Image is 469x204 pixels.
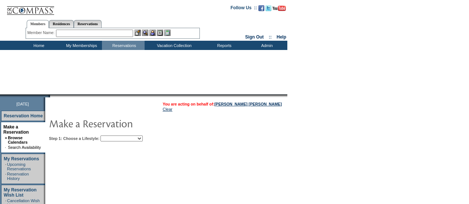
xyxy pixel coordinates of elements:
a: Reservation Home [4,113,43,118]
a: Upcoming Reservations [7,162,31,171]
td: Admin [245,41,287,50]
a: Follow us on Twitter [265,7,271,12]
td: Reservations [102,41,145,50]
a: Subscribe to our YouTube Channel [273,7,286,12]
img: promoShadowLeftCorner.gif [47,94,50,97]
img: blank.gif [50,94,51,97]
td: · [5,145,7,150]
td: Vacation Collection [145,41,202,50]
td: Reports [202,41,245,50]
td: · [5,162,6,171]
a: Become our fan on Facebook [258,7,264,12]
img: Become our fan on Facebook [258,5,264,11]
img: b_calculator.gif [164,30,171,36]
a: Sign Out [245,34,264,40]
span: You are acting on behalf of: [163,102,282,106]
a: Members [27,20,49,28]
td: Home [17,41,59,50]
a: My Reservation Wish List [4,187,37,198]
img: Subscribe to our YouTube Channel [273,6,286,11]
td: Follow Us :: [231,4,257,13]
img: Impersonate [149,30,156,36]
a: Help [277,34,286,40]
img: View [142,30,148,36]
a: Make a Reservation [3,124,29,135]
span: :: [269,34,272,40]
td: · [5,172,6,181]
a: Browse Calendars [8,136,27,144]
img: b_edit.gif [135,30,141,36]
a: [PERSON_NAME] [PERSON_NAME] [214,102,282,106]
a: Search Availability [8,145,41,150]
div: Member Name: [27,30,56,36]
img: Reservations [157,30,163,36]
a: Clear [163,107,172,111]
img: Follow us on Twitter [265,5,271,11]
img: pgTtlMakeReservation.gif [49,116,197,131]
a: Residences [49,20,74,28]
span: [DATE] [16,102,29,106]
a: Reservation History [7,172,29,181]
a: Reservations [74,20,102,28]
td: My Memberships [59,41,102,50]
b: Step 1: Choose a Lifestyle: [49,136,99,141]
b: » [5,136,7,140]
a: My Reservations [4,156,39,161]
